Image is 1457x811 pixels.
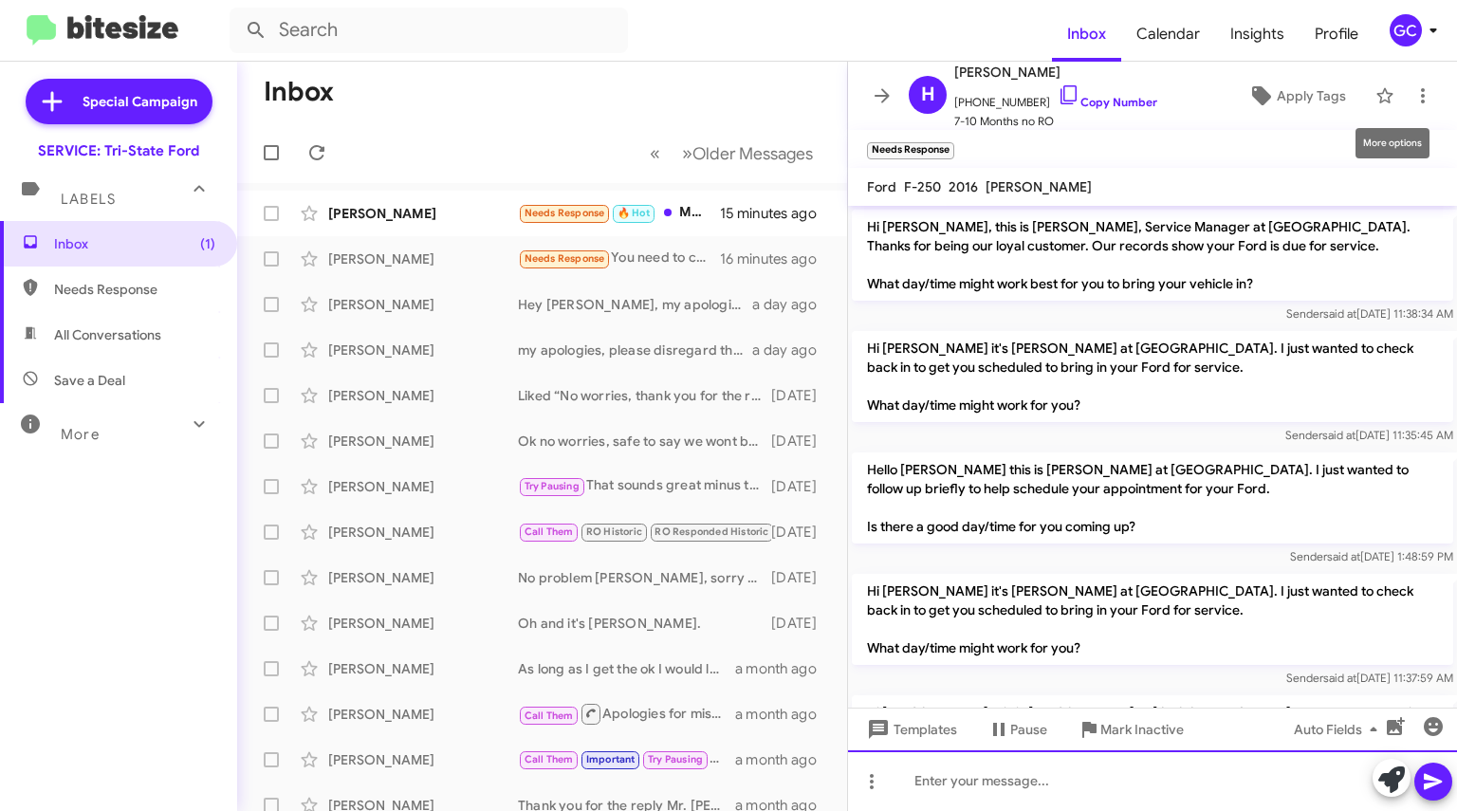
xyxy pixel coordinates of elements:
[904,178,941,195] span: F-250
[264,77,334,107] h1: Inbox
[518,248,720,269] div: You need to check your records. This # is for [PERSON_NAME], [PERSON_NAME]'s wife, who is the sol...
[54,325,161,344] span: All Conversations
[525,710,574,722] span: Call Them
[518,432,771,451] div: Ok no worries, safe to say we wont be seeing you for service needs. If you are ever in the area a...
[852,210,1453,301] p: Hi [PERSON_NAME], this is [PERSON_NAME], Service Manager at [GEOGRAPHIC_DATA]. Thanks for being o...
[1322,428,1356,442] span: said at
[518,202,720,224] div: Morning Is there any appts [DATE] morning
[863,712,957,746] span: Templates
[518,614,771,633] div: Oh and it's [PERSON_NAME].
[328,659,518,678] div: [PERSON_NAME]
[648,753,703,765] span: Try Pausing
[1300,7,1374,62] a: Profile
[1390,14,1422,46] div: GC
[954,61,1157,83] span: [PERSON_NAME]
[328,249,518,268] div: [PERSON_NAME]
[752,295,832,314] div: a day ago
[1374,14,1436,46] button: GC
[1323,306,1356,321] span: said at
[328,614,518,633] div: [PERSON_NAME]
[867,178,896,195] span: Ford
[954,112,1157,131] span: 7-10 Months no RO
[771,386,832,405] div: [DATE]
[38,141,199,160] div: SERVICE: Tri-State Ford
[852,574,1453,665] p: Hi [PERSON_NAME] it's [PERSON_NAME] at [GEOGRAPHIC_DATA]. I just wanted to check back in to get y...
[682,141,692,165] span: »
[518,341,752,359] div: my apologies, please disregard the system generated text
[525,207,605,219] span: Needs Response
[518,521,771,543] div: Ok I completely understand that, just let us know if we can ever help.
[720,249,832,268] div: 16 minutes ago
[328,705,518,724] div: [PERSON_NAME]
[518,748,735,770] div: Absolutely, just let us know when works best for you!
[986,178,1092,195] span: [PERSON_NAME]
[848,712,972,746] button: Templates
[1010,712,1047,746] span: Pause
[618,207,650,219] span: 🔥 Hot
[735,705,832,724] div: a month ago
[852,695,1453,767] p: Hi [PERSON_NAME] this is [PERSON_NAME] at [GEOGRAPHIC_DATA]. I wanted to check in with you about ...
[26,79,212,124] a: Special Campaign
[867,142,954,159] small: Needs Response
[650,141,660,165] span: «
[771,614,832,633] div: [DATE]
[1100,712,1184,746] span: Mark Inactive
[771,568,832,587] div: [DATE]
[1294,712,1385,746] span: Auto Fields
[1286,306,1453,321] span: Sender [DATE] 11:38:34 AM
[525,525,574,538] span: Call Them
[1327,549,1360,563] span: said at
[692,143,813,164] span: Older Messages
[54,280,215,299] span: Needs Response
[518,386,771,405] div: Liked “No worries, thank you for the reply and update! If you are ever in the area and need assis...
[771,523,832,542] div: [DATE]
[54,371,125,390] span: Save a Deal
[1286,671,1453,685] span: Sender [DATE] 11:37:59 AM
[771,432,832,451] div: [DATE]
[200,234,215,253] span: (1)
[586,525,642,538] span: RO Historic
[328,477,518,496] div: [PERSON_NAME]
[328,386,518,405] div: [PERSON_NAME]
[1279,712,1400,746] button: Auto Fields
[83,92,197,111] span: Special Campaign
[1323,671,1356,685] span: said at
[328,750,518,769] div: [PERSON_NAME]
[771,477,832,496] div: [DATE]
[671,134,824,173] button: Next
[518,568,771,587] div: No problem [PERSON_NAME], sorry to disturb you. I understand performing your own maintenance, if ...
[921,80,935,110] span: H
[328,523,518,542] div: [PERSON_NAME]
[1277,79,1346,113] span: Apply Tags
[852,331,1453,422] p: Hi [PERSON_NAME] it's [PERSON_NAME] at [GEOGRAPHIC_DATA]. I just wanted to check back in to get y...
[1356,128,1429,158] div: More options
[525,753,574,765] span: Call Them
[1285,428,1453,442] span: Sender [DATE] 11:35:45 AM
[54,234,215,253] span: Inbox
[1226,79,1366,113] button: Apply Tags
[328,341,518,359] div: [PERSON_NAME]
[735,659,832,678] div: a month ago
[61,426,100,443] span: More
[1062,712,1199,746] button: Mark Inactive
[1290,549,1453,563] span: Sender [DATE] 1:48:59 PM
[638,134,672,173] button: Previous
[720,204,832,223] div: 15 minutes ago
[735,750,832,769] div: a month ago
[972,712,1062,746] button: Pause
[328,204,518,223] div: [PERSON_NAME]
[1052,7,1121,62] a: Inbox
[518,475,771,497] div: That sounds great minus the working part, hopefully you can enjoy the scenery and weather while n...
[655,525,768,538] span: RO Responded Historic
[1215,7,1300,62] a: Insights
[328,295,518,314] div: [PERSON_NAME]
[328,568,518,587] div: [PERSON_NAME]
[852,452,1453,544] p: Hello [PERSON_NAME] this is [PERSON_NAME] at [GEOGRAPHIC_DATA]. I just wanted to follow up briefl...
[1121,7,1215,62] a: Calendar
[328,432,518,451] div: [PERSON_NAME]
[525,480,580,492] span: Try Pausing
